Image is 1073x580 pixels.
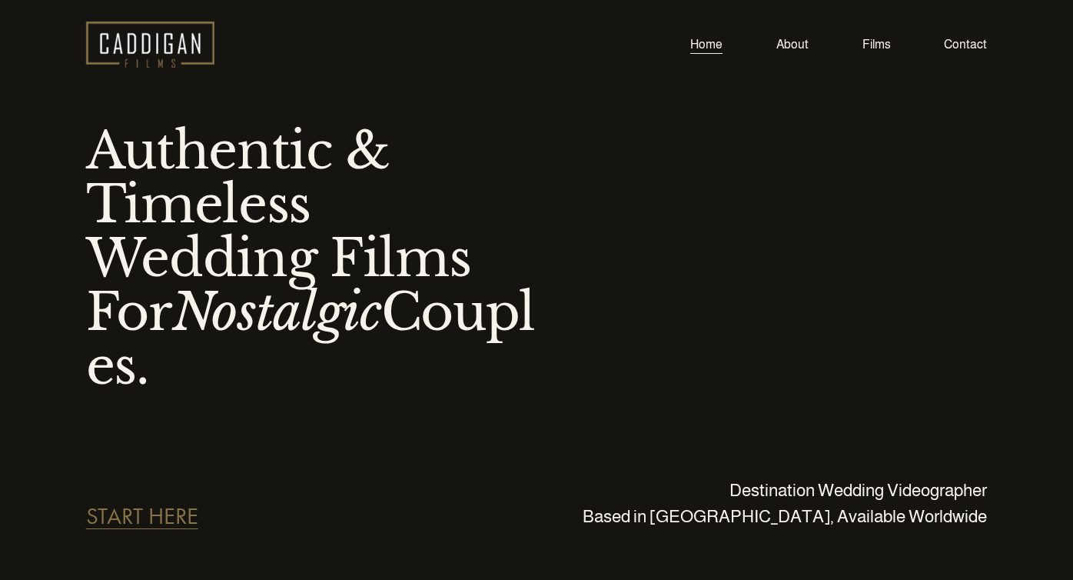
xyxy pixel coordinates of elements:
a: About [776,34,809,55]
em: Nostalgic [172,281,381,344]
a: Home [690,34,723,55]
h1: Authentic & Timeless Wedding Films For Couples. [86,125,536,394]
a: START HERE [86,505,198,528]
a: Contact [944,34,987,55]
img: Caddigan Films [86,22,214,68]
p: Destination Wedding Videographer Based in [GEOGRAPHIC_DATA], Available Worldwide [536,477,987,529]
a: Films [862,34,891,55]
